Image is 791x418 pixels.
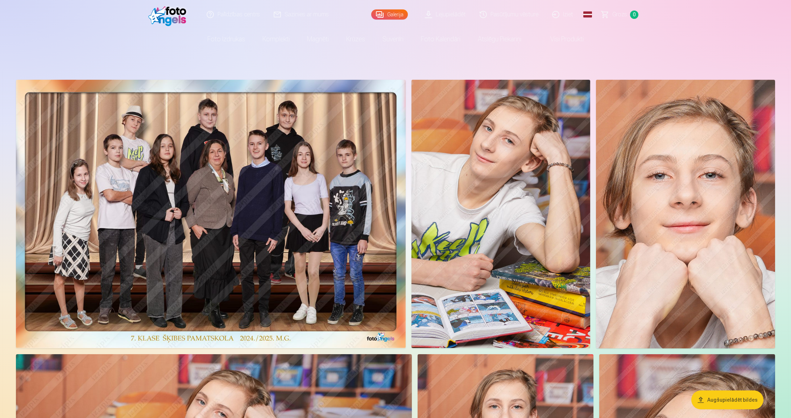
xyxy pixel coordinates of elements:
span: 0 [630,11,638,19]
img: /fa1 [148,3,190,26]
a: Magnēti [298,29,337,49]
a: Galerija [371,9,408,20]
a: Komplekti [254,29,298,49]
a: Foto kalendāri [412,29,469,49]
a: Visi produkti [530,29,592,49]
a: Atslēgu piekariņi [469,29,530,49]
button: Augšupielādēt bildes [691,390,763,409]
a: Foto izdrukas [199,29,254,49]
span: Grozs [612,10,627,19]
a: Suvenīri [374,29,412,49]
a: Krūzes [337,29,374,49]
